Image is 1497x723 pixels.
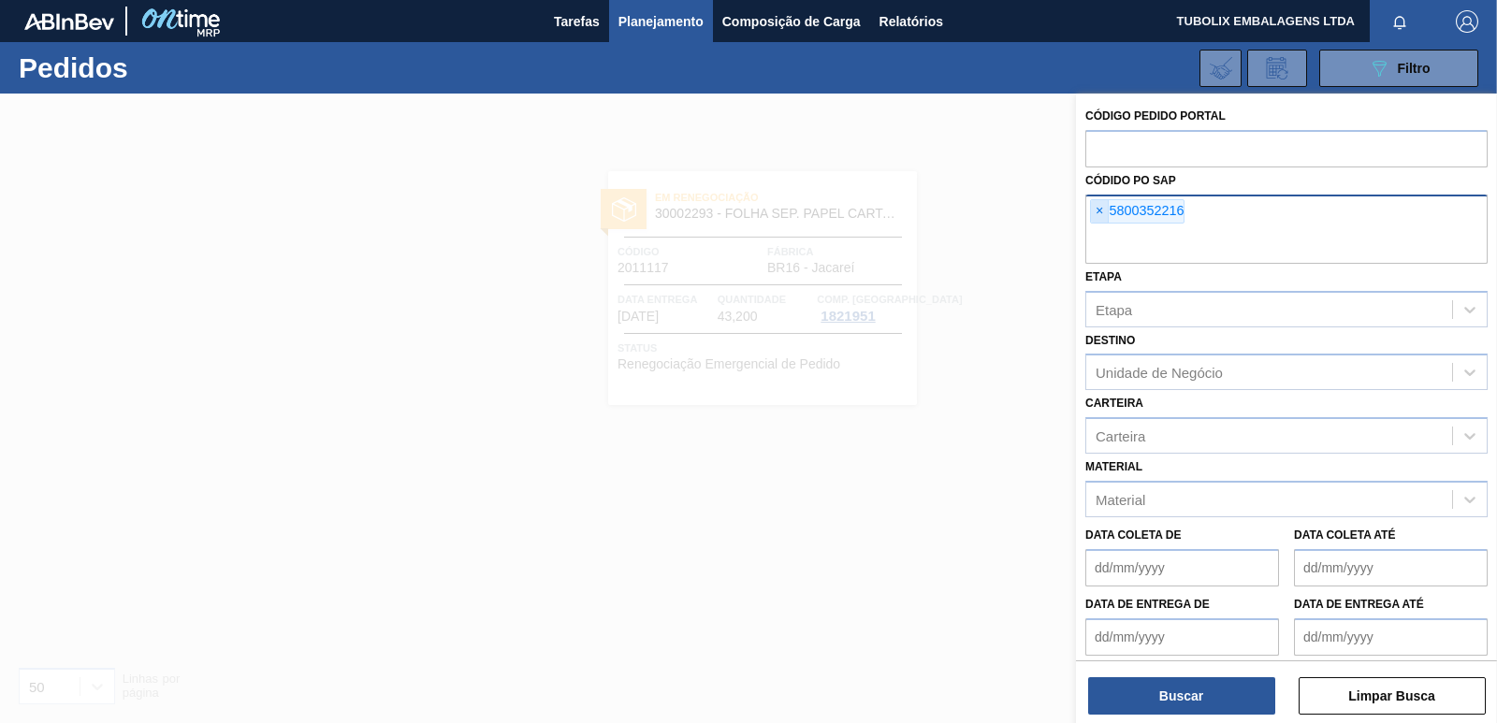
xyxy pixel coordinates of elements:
label: Data de Entrega até [1294,598,1424,611]
div: Carteira [1096,428,1145,444]
div: Material [1096,491,1145,507]
h1: Pedidos [19,57,290,79]
label: Data coleta até [1294,528,1395,542]
span: Composição de Carga [722,10,861,33]
div: Solicitação de Revisão de Pedidos [1247,50,1307,87]
div: Importar Negociações dos Pedidos [1199,50,1242,87]
span: Planejamento [618,10,704,33]
label: Data de Entrega de [1085,598,1210,611]
label: Etapa [1085,270,1122,283]
div: Unidade de Negócio [1096,365,1223,381]
label: Códido PO SAP [1085,174,1176,187]
input: dd/mm/yyyy [1294,549,1488,586]
span: Filtro [1398,61,1431,76]
label: Data coleta de [1085,528,1181,542]
span: Relatórios [879,10,943,33]
div: Etapa [1096,301,1132,317]
img: Logout [1456,10,1478,33]
span: × [1091,200,1109,223]
label: Destino [1085,334,1135,347]
input: dd/mm/yyyy [1085,618,1279,656]
label: Carteira [1085,397,1143,410]
input: dd/mm/yyyy [1085,549,1279,586]
button: Notificações [1370,8,1430,35]
img: TNhmsLtSVTkK8tSr43FrP2fwEKptu5GPRR3wAAAABJRU5ErkJggg== [24,13,114,30]
button: Filtro [1319,50,1478,87]
div: 5800352216 [1090,199,1185,224]
input: dd/mm/yyyy [1294,618,1488,656]
label: Código Pedido Portal [1085,109,1226,123]
span: Tarefas [554,10,600,33]
label: Material [1085,460,1142,473]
